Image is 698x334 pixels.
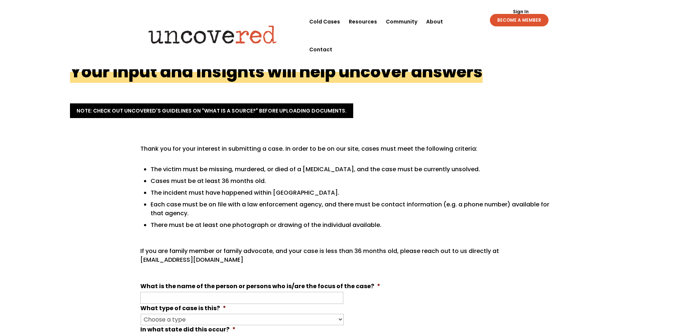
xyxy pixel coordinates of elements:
a: Resources [349,8,377,36]
h1: Your input and insights will help uncover answers [70,60,483,83]
label: In what state did this occur? [140,326,236,334]
p: If you are family member or family advocate, and your case is less than 36 months old, please rea... [140,247,552,270]
li: Cases must be at least 36 months old. [151,177,552,186]
label: What is the name of the person or persons who is/are the focus of the case? [140,283,380,290]
a: Contact [309,36,332,63]
a: Community [386,8,417,36]
a: Note: Check out Uncovered's guidelines on "What is a Source?" before uploading documents. [70,103,353,118]
li: There must be at least one photograph or drawing of the individual available. [151,221,552,230]
img: Uncovered logo [142,20,283,49]
a: About [426,8,443,36]
a: Cold Cases [309,8,340,36]
a: Sign In [509,10,533,14]
p: Thank you for your interest in submitting a case. In order to be on our site, cases must meet the... [140,144,552,159]
label: What type of case is this? [140,305,226,312]
li: The victim must be missing, murdered, or died of a [MEDICAL_DATA], and the case must be currently... [151,165,552,174]
li: The incident must have happened within [GEOGRAPHIC_DATA]. [151,188,552,197]
a: BECOME A MEMBER [490,14,549,26]
li: Each case must be on file with a law enforcement agency, and there must be contact information (e... [151,200,552,218]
